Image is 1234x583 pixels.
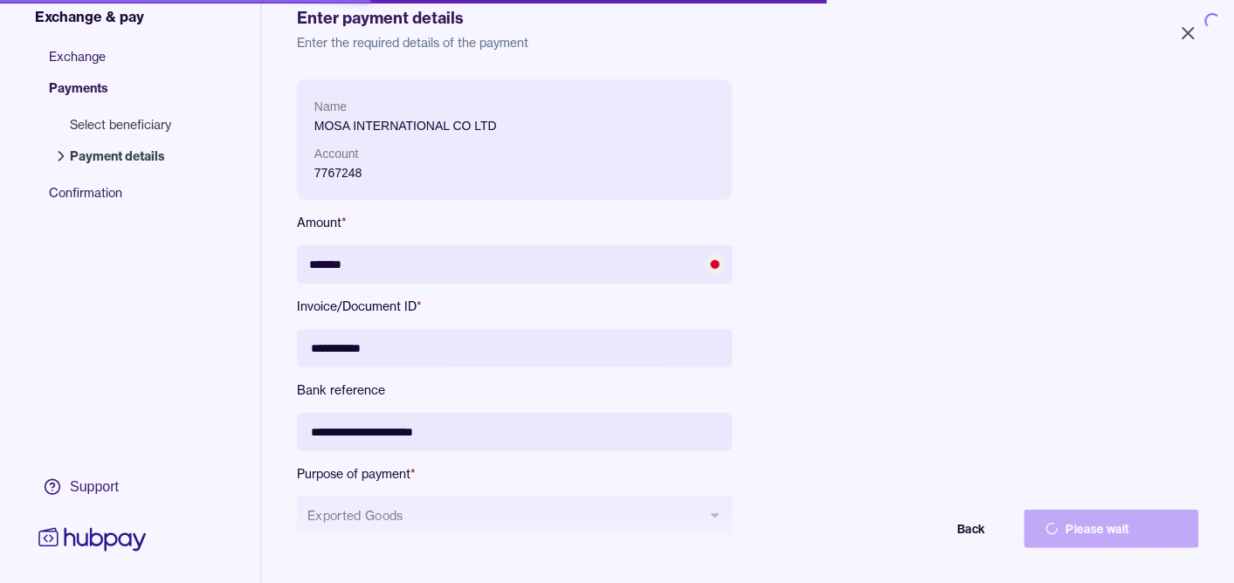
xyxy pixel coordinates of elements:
label: Purpose of payment [297,465,733,483]
label: Invoice/Document ID [297,298,733,315]
span: Payment details [70,147,171,165]
label: Amount [297,214,733,231]
span: Exchange & pay [35,6,144,27]
label: Bank reference [297,381,733,399]
span: Select beneficiary [70,116,171,134]
p: Account [314,144,715,163]
div: Support [70,477,119,497]
button: Close [1157,14,1220,52]
button: Back [832,510,1007,548]
p: 7767248 [314,163,715,182]
span: Exported Goods [307,507,701,525]
p: Enter the required details of the payment [297,34,1199,51]
a: Support [35,469,150,505]
h1: Enter payment details [297,6,1199,31]
p: MOSA INTERNATIONAL CO LTD [314,116,715,135]
span: Confirmation [49,184,189,216]
span: Payments [49,79,189,111]
p: Name [314,97,715,116]
span: Exchange [49,48,189,79]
